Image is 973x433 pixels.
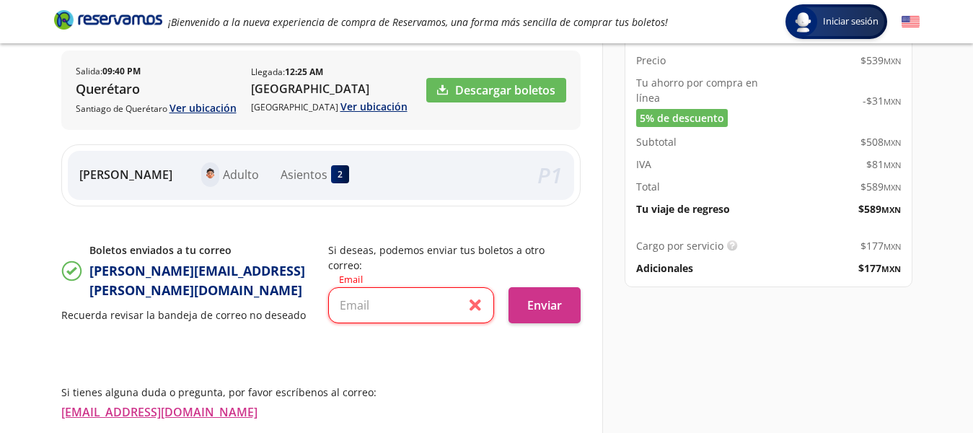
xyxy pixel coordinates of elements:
[640,110,724,126] span: 5% de descuento
[636,157,651,172] p: IVA
[636,134,677,149] p: Subtotal
[54,9,162,30] i: Brand Logo
[281,166,327,183] p: Asientos
[884,56,901,66] small: MXN
[902,13,920,31] button: English
[884,96,901,107] small: MXN
[76,79,237,99] p: Querétaro
[89,261,314,300] p: [PERSON_NAME][EMAIL_ADDRESS][PERSON_NAME][DOMAIN_NAME]
[537,160,563,190] em: P 1
[251,99,408,114] p: [GEOGRAPHIC_DATA]
[76,65,141,78] p: Salida :
[858,261,901,276] span: $ 177
[251,66,323,79] p: Llegada :
[860,53,901,68] span: $ 539
[884,159,901,170] small: MXN
[860,179,901,194] span: $ 589
[331,165,349,183] div: 2
[866,157,901,172] span: $ 81
[328,242,581,273] p: Si deseas, podemos enviar tus boletos a otro correo:
[76,100,237,115] p: Santiago de Querétaro
[340,100,408,113] a: Ver ubicación
[285,66,323,78] b: 12:25 AM
[860,134,901,149] span: $ 508
[426,78,566,102] a: Descargar boletos
[636,179,660,194] p: Total
[884,137,901,148] small: MXN
[884,241,901,252] small: MXN
[636,53,666,68] p: Precio
[881,204,901,215] small: MXN
[508,287,581,323] button: Enviar
[251,80,408,97] p: [GEOGRAPHIC_DATA]
[863,93,901,108] span: -$ 31
[636,201,730,216] p: Tu viaje de regreso
[102,65,141,77] b: 09:40 PM
[636,238,723,253] p: Cargo por servicio
[636,75,769,105] p: Tu ahorro por compra en línea
[223,166,259,183] p: Adulto
[54,9,162,35] a: Brand Logo
[328,287,494,323] input: Email
[169,101,237,115] a: Ver ubicación
[860,238,901,253] span: $ 177
[61,307,314,323] p: Recuerda revisar la bandeja de correo no deseado
[61,385,581,400] p: Si tienes alguna duda o pregunta, por favor escríbenos al correo:
[636,261,693,276] p: Adicionales
[89,242,314,258] p: Boletos enviados a tu correo
[79,166,172,183] p: [PERSON_NAME]
[168,15,668,29] em: ¡Bienvenido a la nueva experiencia de compra de Reservamos, una forma más sencilla de comprar tus...
[881,263,901,274] small: MXN
[858,201,901,216] span: $ 589
[61,404,257,420] a: [EMAIL_ADDRESS][DOMAIN_NAME]
[884,182,901,193] small: MXN
[889,349,959,419] iframe: Messagebird Livechat Widget
[817,14,884,29] span: Iniciar sesión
